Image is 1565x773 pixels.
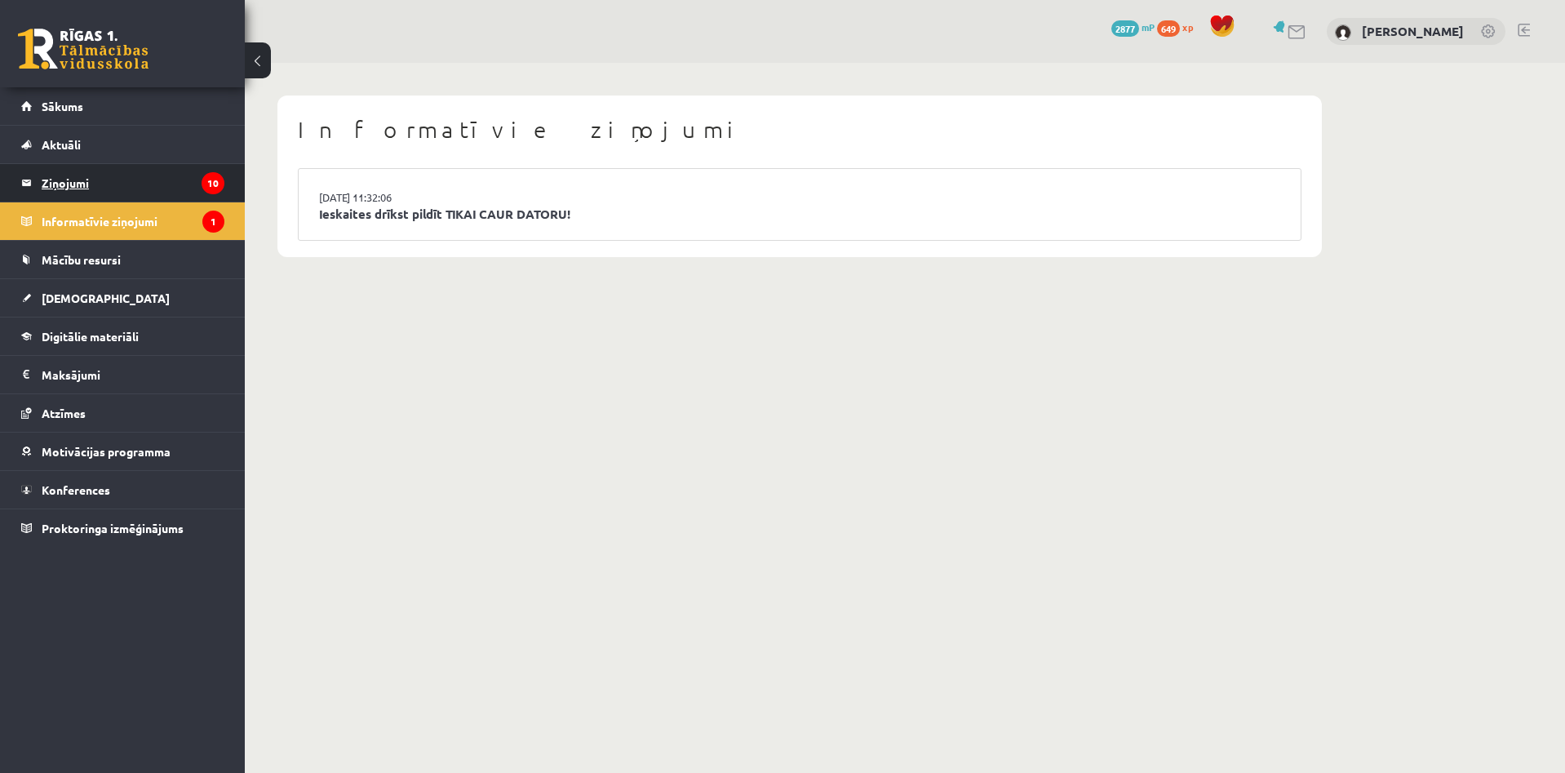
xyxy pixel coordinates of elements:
span: Digitālie materiāli [42,329,139,344]
a: Konferences [21,471,224,509]
a: Sākums [21,87,224,125]
a: Proktoringa izmēģinājums [21,509,224,547]
i: 10 [202,172,224,194]
a: Aktuāli [21,126,224,163]
a: [DATE] 11:32:06 [319,189,441,206]
span: Proktoringa izmēģinājums [42,521,184,535]
a: Ieskaites drīkst pildīt TIKAI CAUR DATORU! [319,205,1280,224]
h1: Informatīvie ziņojumi [298,116,1301,144]
legend: Maksājumi [42,356,224,393]
span: Konferences [42,482,110,497]
span: Sākums [42,99,83,113]
span: Mācību resursi [42,252,121,267]
img: Kristaps Borisovs [1335,24,1351,41]
span: 2877 [1111,20,1139,37]
a: Atzīmes [21,394,224,432]
span: [DEMOGRAPHIC_DATA] [42,291,170,305]
span: Motivācijas programma [42,444,171,459]
span: xp [1182,20,1193,33]
a: 2877 mP [1111,20,1155,33]
span: mP [1142,20,1155,33]
a: Mācību resursi [21,241,224,278]
a: Rīgas 1. Tālmācības vidusskola [18,29,149,69]
a: Motivācijas programma [21,433,224,470]
span: Atzīmes [42,406,86,420]
span: 649 [1157,20,1180,37]
a: [PERSON_NAME] [1362,23,1464,39]
a: [DEMOGRAPHIC_DATA] [21,279,224,317]
legend: Ziņojumi [42,164,224,202]
a: Maksājumi [21,356,224,393]
i: 1 [202,211,224,233]
a: 649 xp [1157,20,1201,33]
a: Digitālie materiāli [21,318,224,355]
a: Ziņojumi10 [21,164,224,202]
span: Aktuāli [42,137,81,152]
a: Informatīvie ziņojumi1 [21,202,224,240]
legend: Informatīvie ziņojumi [42,202,224,240]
